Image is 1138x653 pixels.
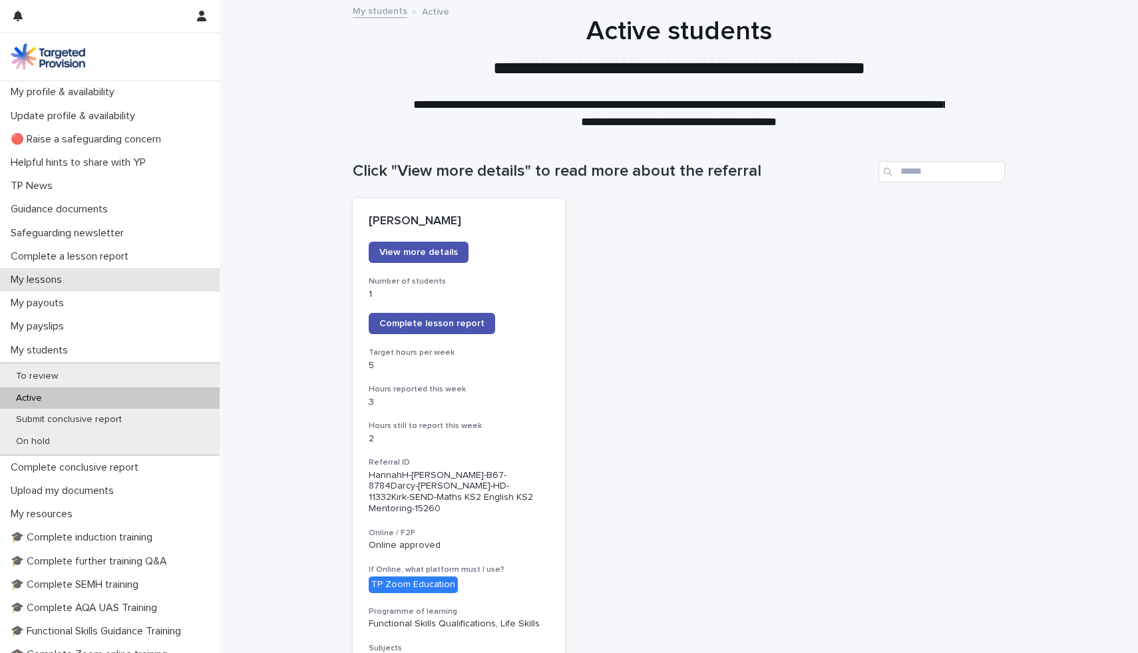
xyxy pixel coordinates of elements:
[369,433,549,445] p: 2
[5,625,192,638] p: 🎓 Functional Skills Guidance Training
[5,297,75,310] p: My payouts
[5,461,149,474] p: Complete conclusive report
[5,485,124,497] p: Upload my documents
[369,618,549,630] p: Functional Skills Qualifications, Life Skills
[353,15,1005,47] h1: Active students
[5,344,79,357] p: My students
[5,110,146,122] p: Update profile & availability
[369,397,549,408] p: 3
[353,162,873,181] h1: Click "View more details" to read more about the referral
[369,540,549,551] p: Online approved
[5,156,156,169] p: Helpful hints to share with YP
[5,371,69,382] p: To review
[369,289,549,300] p: 1
[5,180,63,192] p: TP News
[5,203,118,216] p: Guidance documents
[369,313,495,334] a: Complete lesson report
[379,248,458,257] span: View more details
[5,250,139,263] p: Complete a lesson report
[369,347,549,358] h3: Target hours per week
[369,606,549,617] h3: Programme of learning
[369,242,469,263] a: View more details
[369,384,549,395] h3: Hours reported this week
[369,360,549,371] p: 5
[5,578,149,591] p: 🎓 Complete SEMH training
[5,555,178,568] p: 🎓 Complete further training Q&A
[5,133,172,146] p: 🔴 Raise a safeguarding concern
[5,602,168,614] p: 🎓 Complete AQA UAS Training
[369,564,549,575] h3: If Online, what platform must I use?
[11,43,85,70] img: M5nRWzHhSzIhMunXDL62
[379,319,484,328] span: Complete lesson report
[369,421,549,431] h3: Hours still to report this week
[369,276,549,287] h3: Number of students
[369,457,549,468] h3: Referral ID
[353,3,407,18] a: My students
[878,161,1005,182] input: Search
[369,576,458,593] div: TP Zoom Education
[5,274,73,286] p: My lessons
[422,3,449,18] p: Active
[5,320,75,333] p: My payslips
[5,531,163,544] p: 🎓 Complete induction training
[5,508,83,521] p: My resources
[5,436,61,447] p: On hold
[369,528,549,539] h3: Online / F2F
[5,393,53,404] p: Active
[5,227,134,240] p: Safeguarding newsletter
[5,86,125,99] p: My profile & availability
[369,214,549,229] p: [PERSON_NAME]
[5,414,132,425] p: Submit conclusive report
[369,470,549,515] p: HannahH-[PERSON_NAME]-B67-8784Darcy-[PERSON_NAME]-HD-11332Kirk-SEND-Maths KS2 English KS2 Mentori...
